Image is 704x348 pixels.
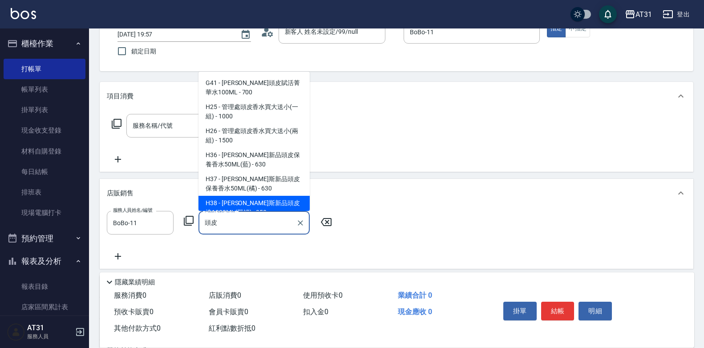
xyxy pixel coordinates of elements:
[4,162,85,182] a: 每日結帳
[114,308,154,316] span: 預收卡販賣 0
[635,9,652,20] div: AT31
[565,20,590,37] button: 不指定
[198,196,310,220] span: H38 - [PERSON_NAME]斯新品頭皮洗1000ML(單罐) - 850
[100,179,693,207] div: 店販銷售
[113,207,152,214] label: 服務人員姓名/編號
[599,5,617,23] button: save
[115,278,155,287] p: 隱藏業績明細
[4,141,85,162] a: 材料自購登錄
[198,148,310,172] span: H36 - [PERSON_NAME]新品頭皮保養香水50ML(藍) - 630
[4,227,85,250] button: 預約管理
[4,120,85,141] a: 現金收支登錄
[11,8,36,19] img: Logo
[100,82,693,110] div: 項目消費
[27,324,73,332] h5: AT31
[198,76,310,100] span: G41 - [PERSON_NAME]頭皮賦活菁華水100ML - 700
[7,323,25,341] img: Person
[107,92,134,101] p: 項目消費
[198,172,310,196] span: H37 - [PERSON_NAME]斯新品頭皮保養香水50ML(橘) - 630
[4,59,85,79] a: 打帳單
[4,276,85,297] a: 報表目錄
[4,297,85,317] a: 店家區間累計表
[303,291,343,299] span: 使用預收卡 0
[398,308,432,316] span: 現金應收 0
[209,308,248,316] span: 會員卡販賣 0
[114,324,161,332] span: 其他付款方式 0
[131,47,156,56] span: 鎖定日期
[235,24,256,45] button: Choose date, selected date is 2025-09-11
[209,324,255,332] span: 紅利點數折抵 0
[579,302,612,320] button: 明細
[541,302,575,320] button: 結帳
[27,332,73,340] p: 服務人員
[303,308,328,316] span: 扣入金 0
[107,189,134,198] p: 店販銷售
[4,250,85,273] button: 報表及分析
[198,124,310,148] span: H26 - 管理處頭皮香水買大送小(兩組) - 1500
[4,32,85,55] button: 櫃檯作業
[398,291,432,299] span: 業績合計 0
[4,100,85,120] a: 掛單列表
[503,302,537,320] button: 掛單
[117,27,231,42] input: YYYY/MM/DD hh:mm
[547,20,566,37] button: 指定
[114,291,146,299] span: 服務消費 0
[4,79,85,100] a: 帳單列表
[209,291,241,299] span: 店販消費 0
[659,6,693,23] button: 登出
[4,202,85,223] a: 現場電腦打卡
[4,182,85,202] a: 排班表
[294,217,307,229] button: Clear
[621,5,655,24] button: AT31
[198,100,310,124] span: H25 - 管理處頭皮香水買大送小(一組) - 1000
